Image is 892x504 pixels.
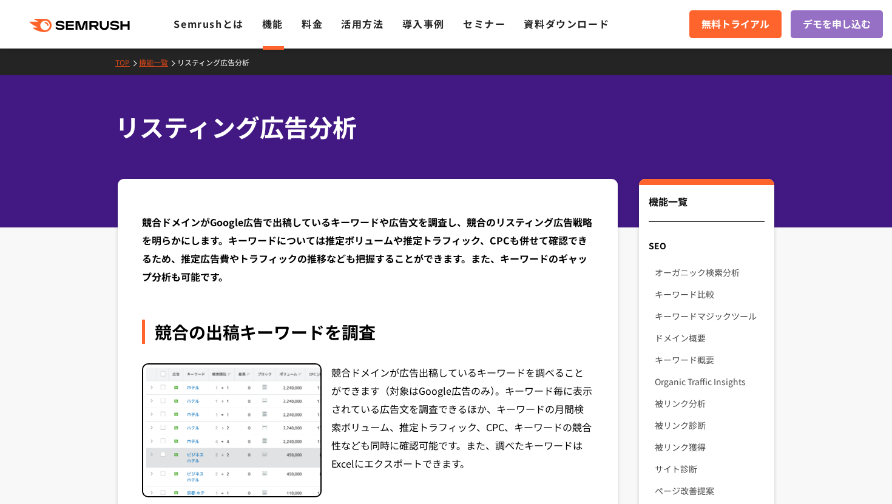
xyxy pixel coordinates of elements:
a: セミナー [463,16,505,31]
div: 競合の出稿キーワードを調査 [142,320,593,344]
a: ドメイン概要 [655,327,765,349]
a: Organic Traffic Insights [655,371,765,392]
h1: リスティング広告分析 [115,109,765,145]
a: TOP [115,57,139,67]
a: キーワード概要 [655,349,765,371]
a: オーガニック検索分析 [655,261,765,283]
div: 機能一覧 [649,194,765,222]
a: ページ改善提案 [655,480,765,502]
div: 競合ドメインがGoogle広告で出稿しているキーワードや広告文を調査し、競合のリスティング広告戦略を明らかにします。キーワードについては推定ボリュームや推定トラフィック、CPCも併せて確認できる... [142,213,593,286]
a: リスティング広告分析 [177,57,258,67]
div: SEO [639,235,774,257]
span: 無料トライアル [701,16,769,32]
img: リスティング広告分析 キーワード [143,365,320,497]
a: 無料トライアル [689,10,782,38]
a: Semrushとは [174,16,243,31]
a: サイト診断 [655,458,765,480]
a: 料金 [302,16,323,31]
div: 競合ドメインが広告出稿しているキーワードを調べることができます（対象はGoogle広告のみ）。キーワード毎に表示されている広告文を調査できるほか、キーワードの月間検索ボリューム、推定トラフィック... [331,363,593,498]
a: キーワードマジックツール [655,305,765,327]
a: 機能 [262,16,283,31]
a: 資料ダウンロード [524,16,609,31]
a: 被リンク獲得 [655,436,765,458]
a: 活用方法 [341,16,383,31]
a: デモを申し込む [791,10,883,38]
a: 機能一覧 [139,57,177,67]
a: 被リンク分析 [655,392,765,414]
a: 導入事例 [402,16,445,31]
span: デモを申し込む [803,16,871,32]
a: 被リンク診断 [655,414,765,436]
a: キーワード比較 [655,283,765,305]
